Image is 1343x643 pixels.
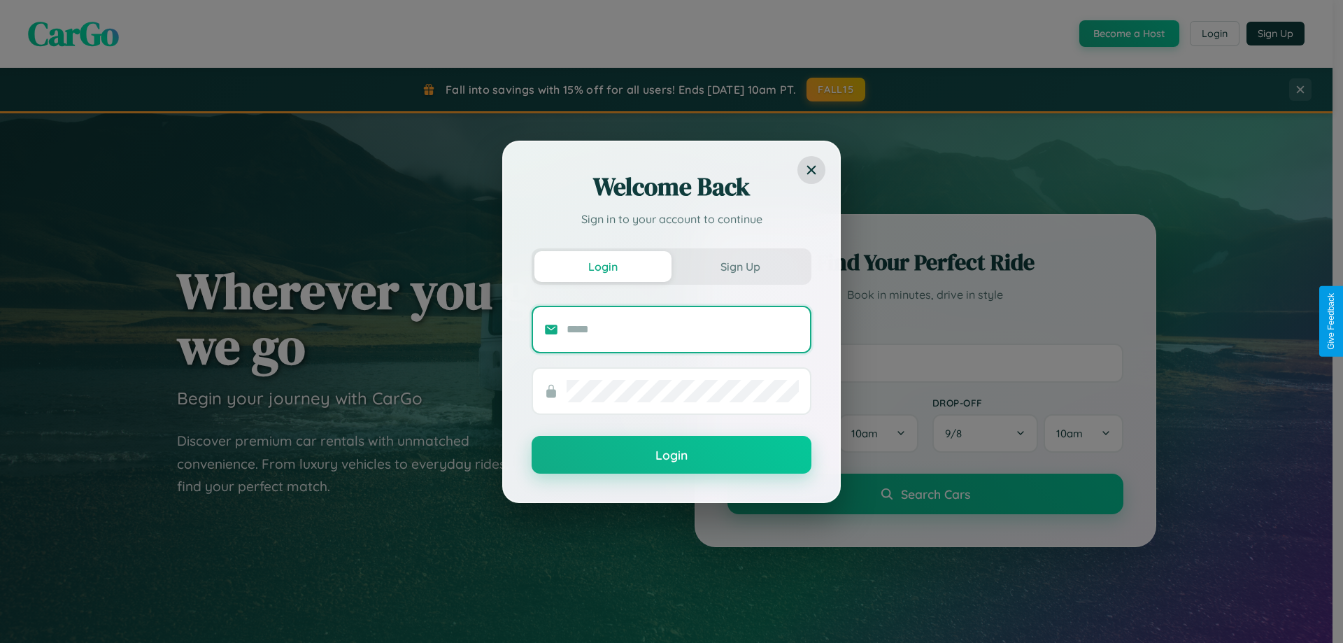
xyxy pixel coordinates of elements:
[1326,293,1336,350] div: Give Feedback
[532,436,811,474] button: Login
[532,211,811,227] p: Sign in to your account to continue
[671,251,809,282] button: Sign Up
[534,251,671,282] button: Login
[532,170,811,204] h2: Welcome Back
